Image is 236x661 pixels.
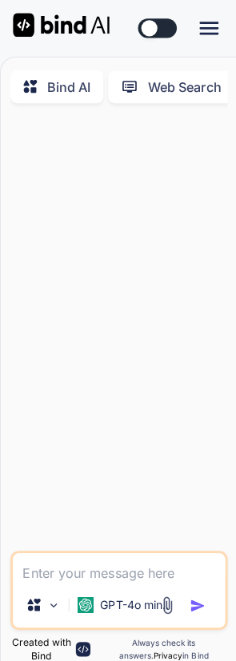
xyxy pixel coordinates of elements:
[99,631,226,655] p: Always check its answers. in Bind
[146,77,219,96] p: Web Search
[75,636,90,651] img: bind-logo
[46,593,60,607] img: Pick Models
[157,591,175,609] img: attachment
[99,591,167,607] p: GPT-4o min..
[188,592,204,608] img: icon
[46,77,90,96] p: Bind AI
[77,591,93,607] img: GPT-4o mini
[152,644,181,654] span: Privacy
[13,13,109,37] img: Bind AI
[10,631,72,656] p: Created with Bind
